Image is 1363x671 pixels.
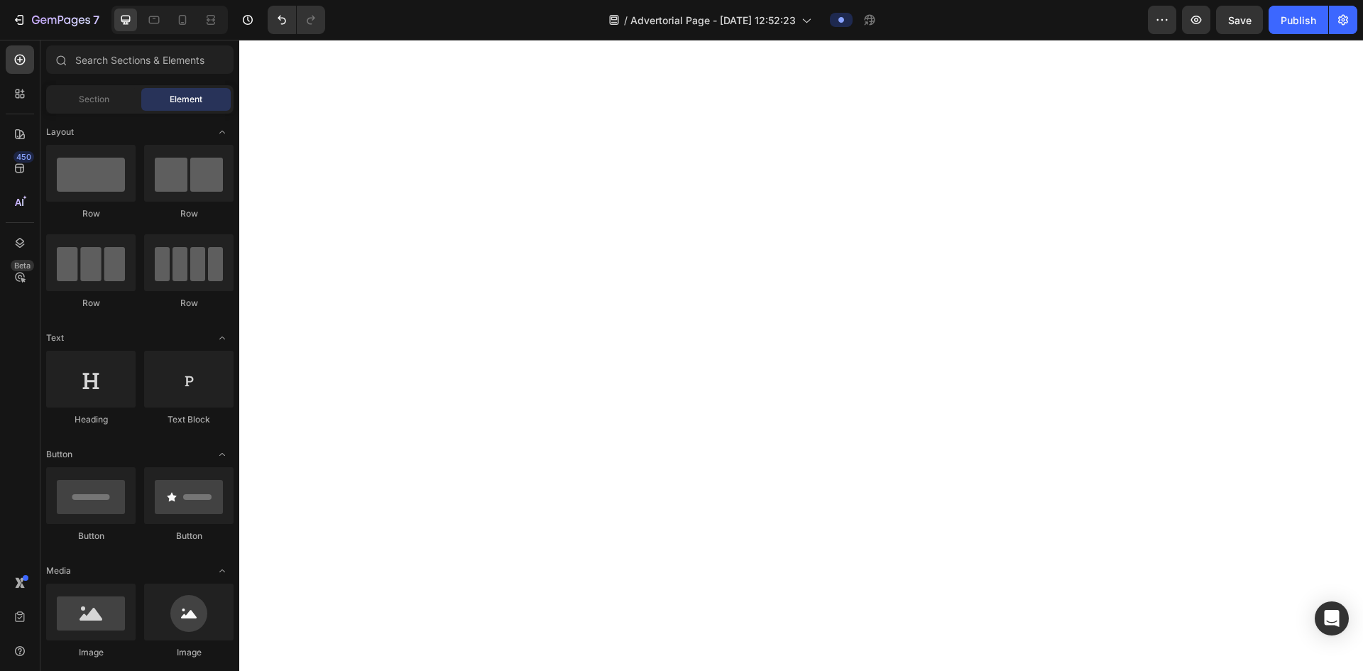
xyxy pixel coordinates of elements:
[144,297,234,310] div: Row
[144,413,234,426] div: Text Block
[1228,14,1252,26] span: Save
[46,332,64,344] span: Text
[630,13,796,28] span: Advertorial Page - [DATE] 12:52:23
[11,260,34,271] div: Beta
[144,530,234,542] div: Button
[211,327,234,349] span: Toggle open
[1269,6,1328,34] button: Publish
[93,11,99,28] p: 7
[211,443,234,466] span: Toggle open
[1281,13,1316,28] div: Publish
[46,448,72,461] span: Button
[6,6,106,34] button: 7
[46,297,136,310] div: Row
[46,207,136,220] div: Row
[46,564,71,577] span: Media
[1216,6,1263,34] button: Save
[46,530,136,542] div: Button
[13,151,34,163] div: 450
[1315,601,1349,635] div: Open Intercom Messenger
[624,13,628,28] span: /
[46,646,136,659] div: Image
[144,646,234,659] div: Image
[46,126,74,138] span: Layout
[211,560,234,582] span: Toggle open
[211,121,234,143] span: Toggle open
[170,93,202,106] span: Element
[144,207,234,220] div: Row
[239,40,1363,671] iframe: Design area
[46,45,234,74] input: Search Sections & Elements
[79,93,109,106] span: Section
[268,6,325,34] div: Undo/Redo
[46,413,136,426] div: Heading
